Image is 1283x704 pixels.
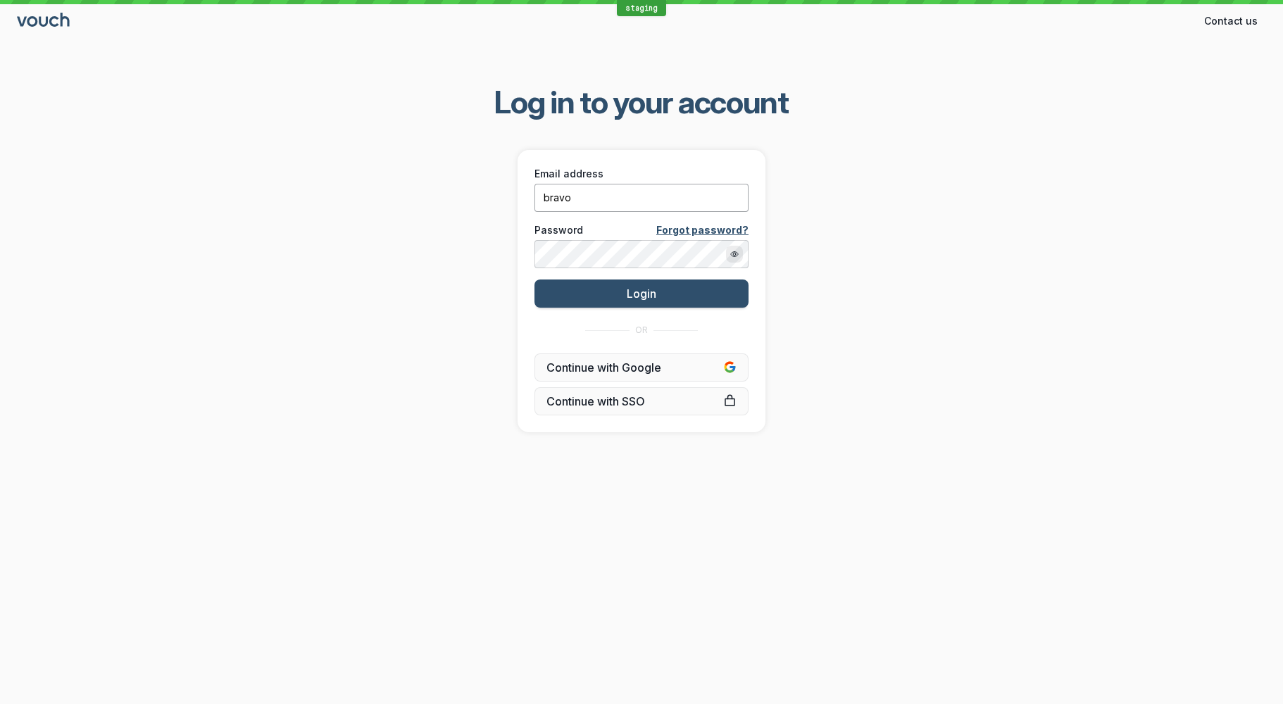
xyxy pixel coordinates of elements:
[726,246,743,263] button: Show password
[546,394,737,408] span: Continue with SSO
[534,223,583,237] span: Password
[1196,10,1266,32] button: Contact us
[534,387,749,415] a: Continue with SSO
[534,353,749,382] button: Continue with Google
[534,279,749,308] button: Login
[17,15,72,27] a: Go to sign in
[1204,14,1258,28] span: Contact us
[494,82,789,122] span: Log in to your account
[546,360,737,375] span: Continue with Google
[656,223,749,237] a: Forgot password?
[627,287,656,301] span: Login
[534,167,603,181] span: Email address
[635,325,648,336] span: OR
